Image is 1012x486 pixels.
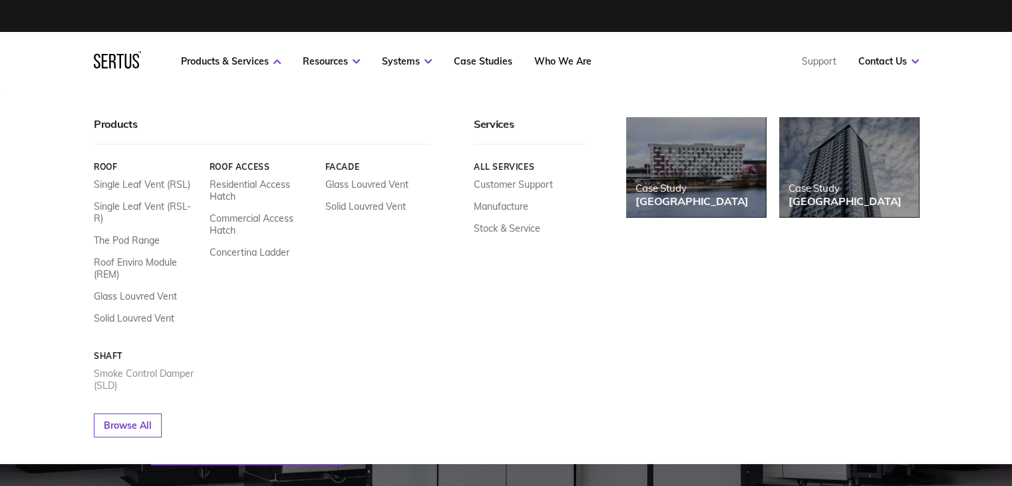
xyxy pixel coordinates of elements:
[94,200,200,224] a: Single Leaf Vent (RSL-R)
[94,234,160,246] a: The Pod Range
[635,182,749,194] div: Case Study
[209,162,315,172] a: Roof Access
[209,178,315,202] a: Residential Access Hatch
[209,246,289,258] a: Concertina Ladder
[788,182,902,194] div: Case Study
[325,200,405,212] a: Solid Louvred Vent
[94,351,200,361] a: Shaft
[94,312,174,324] a: Solid Louvred Vent
[94,367,200,391] a: Smoke Control Damper (SLD)
[858,55,919,67] a: Contact Us
[474,178,553,190] a: Customer Support
[626,117,766,217] a: Case Study[GEOGRAPHIC_DATA]
[181,55,281,67] a: Products & Services
[635,194,749,208] div: [GEOGRAPHIC_DATA]
[94,256,200,280] a: Roof Enviro Module (REM)
[474,222,540,234] a: Stock & Service
[325,178,408,190] a: Glass Louvred Vent
[534,55,591,67] a: Who We Are
[325,162,430,172] a: Facade
[94,117,430,144] div: Products
[94,162,200,172] a: Roof
[94,178,190,190] a: Single Leaf Vent (RSL)
[802,55,836,67] a: Support
[454,55,512,67] a: Case Studies
[788,194,902,208] div: [GEOGRAPHIC_DATA]
[303,55,360,67] a: Resources
[474,117,586,144] div: Services
[94,413,162,437] a: Browse All
[474,162,586,172] a: All services
[474,200,528,212] a: Manufacture
[773,332,1012,486] iframe: Chat Widget
[209,212,315,236] a: Commercial Access Hatch
[779,117,919,217] a: Case Study[GEOGRAPHIC_DATA]
[382,55,432,67] a: Systems
[94,290,177,302] a: Glass Louvred Vent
